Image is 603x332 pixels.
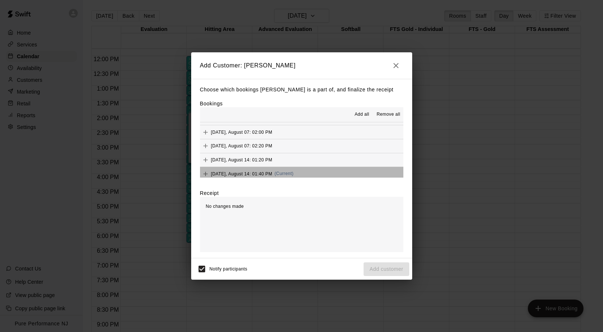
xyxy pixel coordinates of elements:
span: Add all [355,111,369,118]
span: [DATE], August 14: 01:20 PM [211,157,273,162]
span: Add [200,143,211,148]
span: Add [200,157,211,162]
button: Remove all [374,109,403,120]
p: Choose which bookings [PERSON_NAME] is a part of, and finalize the receipt [200,85,403,94]
span: (Current) [274,171,294,176]
span: [DATE], August 07: 02:00 PM [211,129,273,134]
span: [DATE], August 07: 02:20 PM [211,143,273,148]
span: Add [200,171,211,176]
button: Add[DATE], August 14: 01:20 PM [200,153,403,167]
h2: Add Customer: [PERSON_NAME] [191,52,412,79]
button: Add[DATE], August 07: 02:20 PM [200,139,403,153]
button: Add[DATE], August 07: 02:00 PM [200,125,403,139]
span: [DATE], August 14: 01:40 PM [211,171,273,176]
span: No changes made [206,204,244,209]
button: Add all [350,109,374,120]
button: Add[DATE], August 14: 01:40 PM(Current) [200,167,403,181]
label: Bookings [200,101,223,106]
span: Notify participants [210,267,248,272]
span: Remove all [376,111,400,118]
span: Add [200,129,211,134]
label: Receipt [200,189,219,197]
